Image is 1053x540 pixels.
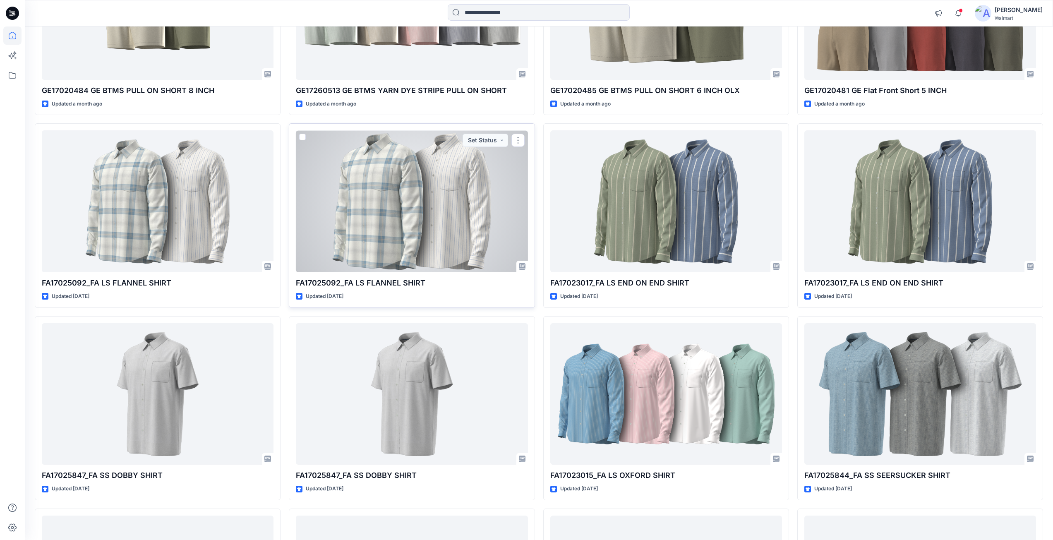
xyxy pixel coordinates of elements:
[550,277,782,289] p: FA17023017_FA LS END ON END SHIRT
[306,292,343,301] p: Updated [DATE]
[52,292,89,301] p: Updated [DATE]
[296,323,528,465] a: FA17025847_FA SS DOBBY SHIRT
[42,470,273,481] p: FA17025847_FA SS DOBBY SHIRT
[550,85,782,96] p: GE17020485 GE BTMS PULL ON SHORT 6 INCH OLX
[804,323,1036,465] a: FA17025844_FA SS SEERSUCKER SHIRT
[52,100,102,108] p: Updated a month ago
[52,485,89,493] p: Updated [DATE]
[804,85,1036,96] p: GE17020481 GE Flat Front Short 5 INCH
[560,292,598,301] p: Updated [DATE]
[975,5,991,22] img: avatar
[804,470,1036,481] p: FA17025844_FA SS SEERSUCKER SHIRT
[814,485,852,493] p: Updated [DATE]
[296,85,528,96] p: GE17260513 GE BTMS YARN DYE STRIPE PULL ON SHORT
[550,470,782,481] p: FA17023015_FA LS OXFORD SHIRT
[42,277,273,289] p: FA17025092_FA LS FLANNEL SHIRT
[306,100,356,108] p: Updated a month ago
[814,100,865,108] p: Updated a month ago
[814,292,852,301] p: Updated [DATE]
[560,100,611,108] p: Updated a month ago
[42,323,273,465] a: FA17025847_FA SS DOBBY SHIRT
[42,85,273,96] p: GE17020484 GE BTMS PULL ON SHORT 8 INCH
[804,130,1036,272] a: FA17023017_FA LS END ON END SHIRT
[550,323,782,465] a: FA17023015_FA LS OXFORD SHIRT
[296,470,528,481] p: FA17025847_FA SS DOBBY SHIRT
[560,485,598,493] p: Updated [DATE]
[550,130,782,272] a: FA17023017_FA LS END ON END SHIRT
[296,130,528,272] a: FA17025092_FA LS FLANNEL SHIRT
[995,5,1043,15] div: [PERSON_NAME]
[42,130,273,272] a: FA17025092_FA LS FLANNEL SHIRT
[306,485,343,493] p: Updated [DATE]
[296,277,528,289] p: FA17025092_FA LS FLANNEL SHIRT
[804,277,1036,289] p: FA17023017_FA LS END ON END SHIRT
[995,15,1043,21] div: Walmart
